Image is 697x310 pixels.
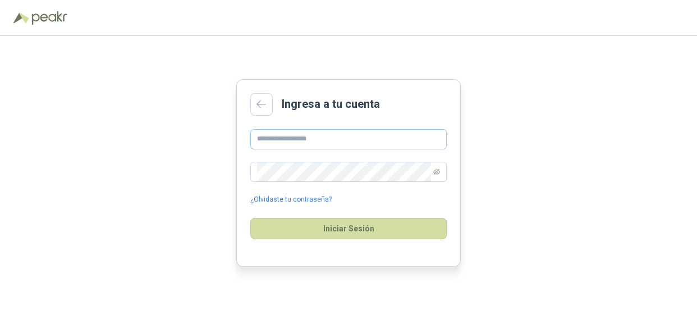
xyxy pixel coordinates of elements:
[282,95,380,113] h2: Ingresa a tu cuenta
[250,218,447,239] button: Iniciar Sesión
[13,12,29,24] img: Logo
[250,194,332,205] a: ¿Olvidaste tu contraseña?
[31,11,67,25] img: Peakr
[433,168,440,175] span: eye-invisible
